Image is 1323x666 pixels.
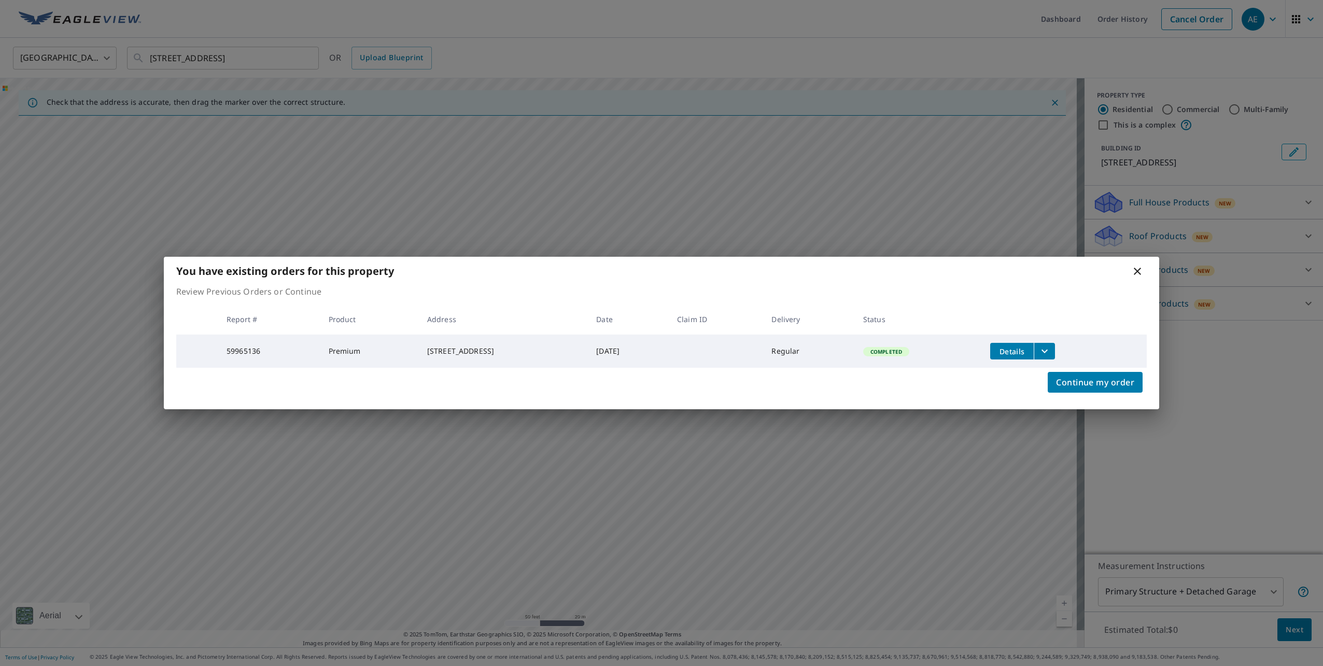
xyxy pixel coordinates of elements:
[588,335,669,368] td: [DATE]
[176,264,394,278] b: You have existing orders for this property
[588,304,669,335] th: Date
[419,304,588,335] th: Address
[320,335,419,368] td: Premium
[176,285,1147,298] p: Review Previous Orders or Continue
[320,304,419,335] th: Product
[218,304,320,335] th: Report #
[1048,372,1143,393] button: Continue my order
[855,304,982,335] th: Status
[427,346,580,356] div: [STREET_ADDRESS]
[1056,375,1134,390] span: Continue my order
[669,304,763,335] th: Claim ID
[763,304,854,335] th: Delivery
[996,346,1028,356] span: Details
[990,343,1034,359] button: detailsBtn-59965136
[864,348,908,355] span: Completed
[763,335,854,368] td: Regular
[1034,343,1055,359] button: filesDropdownBtn-59965136
[218,335,320,368] td: 59965136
